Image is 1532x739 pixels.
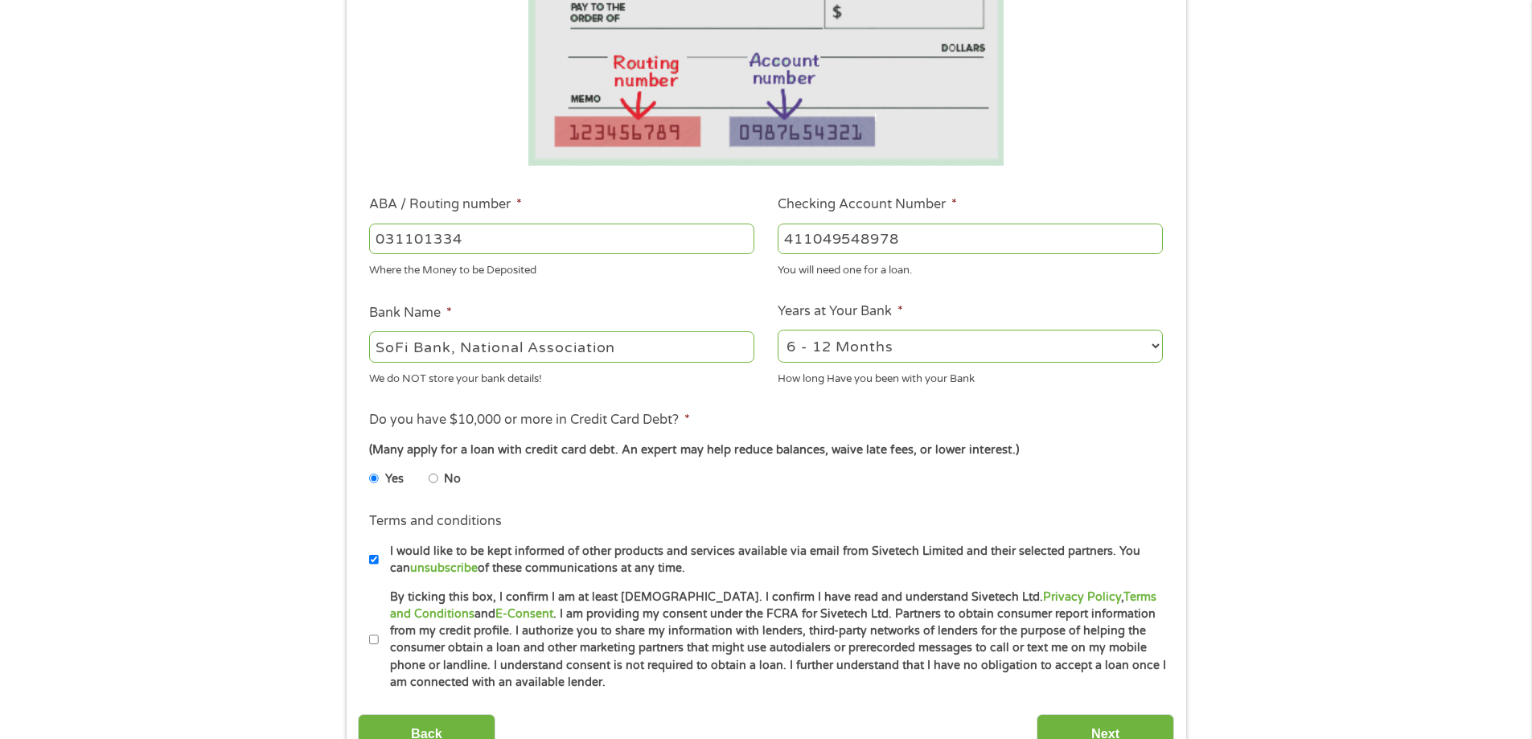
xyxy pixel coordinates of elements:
div: You will need one for a loan. [778,257,1163,279]
label: Do you have $10,000 or more in Credit Card Debt? [369,412,690,429]
label: Terms and conditions [369,513,502,530]
div: We do NOT store your bank details! [369,365,754,387]
div: How long Have you been with your Bank [778,365,1163,387]
a: Privacy Policy [1043,590,1121,604]
label: Yes [385,470,404,488]
a: unsubscribe [410,561,478,575]
div: (Many apply for a loan with credit card debt. An expert may help reduce balances, waive late fees... [369,441,1162,459]
a: E-Consent [495,607,553,621]
label: No [444,470,461,488]
label: Checking Account Number [778,196,957,213]
label: Bank Name [369,305,452,322]
label: ABA / Routing number [369,196,522,213]
div: Where the Money to be Deposited [369,257,754,279]
label: By ticking this box, I confirm I am at least [DEMOGRAPHIC_DATA]. I confirm I have read and unders... [379,589,1168,692]
input: 345634636 [778,224,1163,254]
label: Years at Your Bank [778,303,903,320]
a: Terms and Conditions [390,590,1156,621]
label: I would like to be kept informed of other products and services available via email from Sivetech... [379,543,1168,577]
input: 263177916 [369,224,754,254]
